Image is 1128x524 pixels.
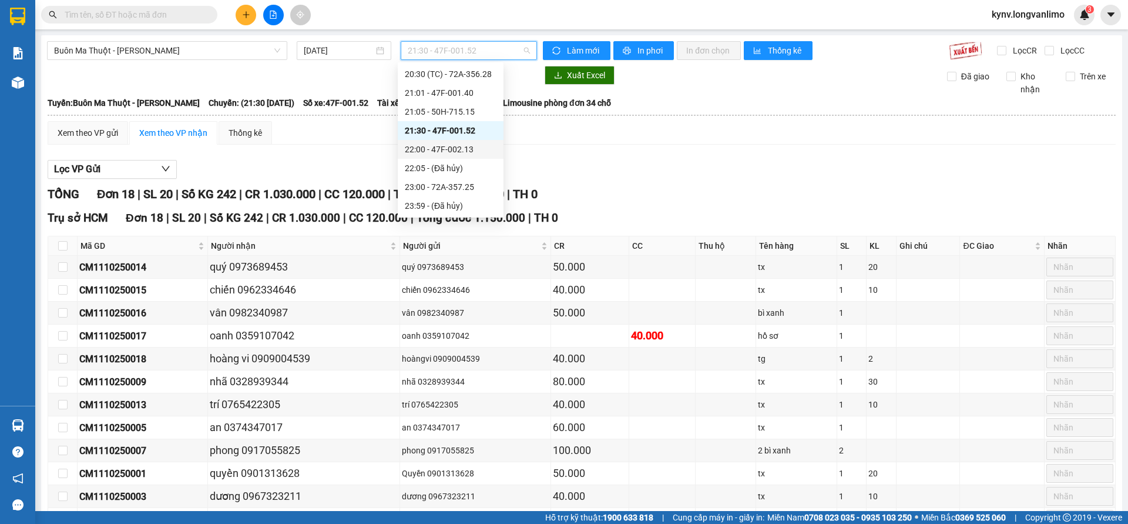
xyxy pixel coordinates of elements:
td: CM1110250018 [78,348,208,371]
span: Tổng cước 1.150.000 [394,187,504,201]
img: warehouse-icon [12,419,24,432]
div: CM1110250009 [79,375,206,389]
div: 1 [839,467,864,480]
button: file-add [263,5,284,25]
th: Ghi chú [897,236,960,256]
span: Số xe: 47F-001.52 [303,96,368,109]
span: Mã GD [80,239,196,252]
div: hồ sơ [758,329,835,342]
span: question-circle [12,446,23,458]
div: 20 [868,467,894,480]
div: phong 0917055825 [210,442,398,459]
div: 30 [868,375,894,388]
span: Lọc CR [1008,44,1039,57]
td: CM1110250015 [78,279,208,302]
span: | [411,211,414,225]
th: CC [629,236,696,256]
button: aim [290,5,311,25]
th: Tên hàng [756,236,837,256]
span: Làm mới [567,44,601,57]
span: | [662,511,664,524]
div: 1 [839,261,864,273]
div: 40.000 [553,282,626,298]
span: kynv.longvanlimo [982,7,1074,22]
div: Xem theo VP nhận [139,126,207,139]
span: down [161,164,170,173]
div: 1 [839,329,864,342]
input: 11/10/2025 [304,44,374,57]
div: CM1110250017 [79,329,206,343]
button: caret-down [1100,5,1121,25]
div: 1 [839,490,864,503]
span: | [507,187,510,201]
div: 10 [868,283,894,296]
span: SL 20 [143,187,173,201]
th: SL [837,236,867,256]
span: Lọc CC [1056,44,1086,57]
div: Xem theo VP gửi [58,126,118,139]
div: CM1110250001 [79,466,206,481]
div: CM1110250013 [79,398,206,412]
div: hoàngvi 0909004539 [402,352,549,365]
div: an 0374347017 [402,421,549,434]
div: 40.000 [631,328,694,344]
span: | [266,211,269,225]
div: 22:00 - 47F-002.13 [405,143,496,156]
button: In đơn chọn [677,41,741,60]
span: CR 1.030.000 [272,211,340,225]
div: tx [758,421,835,434]
span: sync [552,46,562,56]
div: 22:05 - (Đã hủy) [405,162,496,175]
img: warehouse-icon [12,76,24,89]
div: tx [758,398,835,411]
div: 2 [868,352,894,365]
div: Quyền 0901313628 [402,467,549,480]
span: Số KG 242 [182,187,236,201]
span: aim [296,11,304,19]
td: CM1110250007 [78,439,208,462]
img: solution-icon [12,47,24,59]
span: Miền Bắc [921,511,1006,524]
div: 1 [839,398,864,411]
td: CM1110250001 [78,462,208,485]
span: Kho nhận [1016,70,1057,96]
div: trí 0765422305 [210,396,398,413]
div: Thống kê [229,126,262,139]
div: CM1110250005 [79,420,206,435]
span: Buôn Ma Thuột - Hồ Chí Minh [54,42,280,59]
div: nhã 0328939344 [402,375,549,388]
div: 40.000 [553,351,626,367]
span: | [1015,511,1016,524]
span: CR 1.030.000 [245,187,315,201]
span: Thống kê [768,44,803,57]
div: 10 [868,490,894,503]
div: vân 0982340987 [210,305,398,321]
span: Miền Nam [767,511,912,524]
th: Thu hộ [696,236,756,256]
div: dương 0967323211 [402,490,549,503]
div: vân 0982340987 [402,306,549,319]
span: ⚪️ [915,515,918,520]
th: KL [867,236,897,256]
div: Nhãn [1048,239,1112,252]
td: CM1110250003 [78,485,208,508]
div: CM1110250003 [79,489,206,504]
span: Số KG 242 [210,211,263,225]
img: logo-vxr [10,8,25,25]
span: download [554,71,562,81]
div: 1 [839,375,864,388]
span: Tổng cước 1.150.000 [417,211,525,225]
td: CM1110250014 [78,256,208,279]
span: | [388,187,391,201]
div: 1 [839,306,864,319]
span: TH 0 [534,211,558,225]
td: CM1110250005 [78,416,208,439]
span: 21:30 - 47F-001.52 [408,42,530,59]
div: tx [758,467,835,480]
div: 60.000 [553,419,626,436]
span: | [166,211,169,225]
strong: 0708 023 035 - 0935 103 250 [804,513,912,522]
div: 21:05 - 50H-715.15 [405,105,496,118]
div: oanh 0359107042 [210,328,398,344]
span: Chuyến: (21:30 [DATE]) [209,96,294,109]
